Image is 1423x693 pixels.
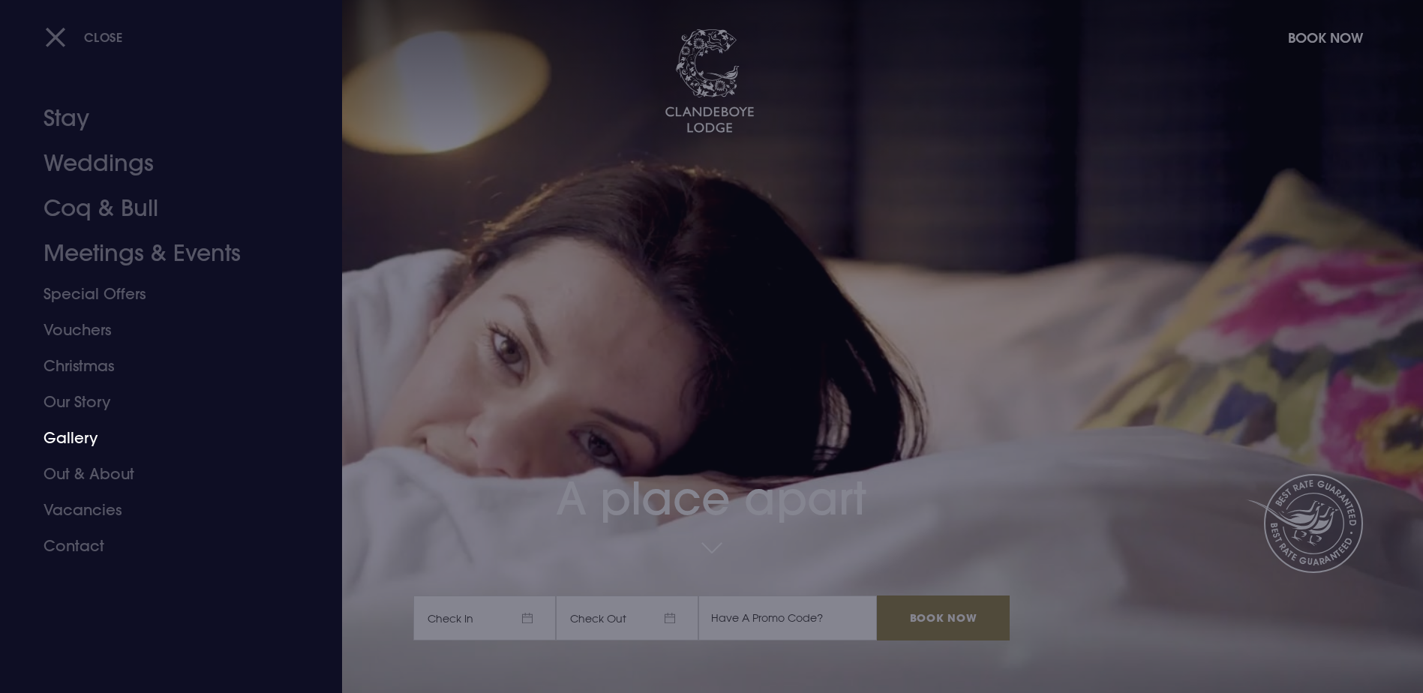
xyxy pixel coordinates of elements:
a: Stay [44,96,281,141]
a: Out & About [44,456,281,492]
a: Meetings & Events [44,231,281,276]
span: Close [84,29,123,45]
a: Coq & Bull [44,186,281,231]
button: Close [45,22,123,52]
a: Contact [44,528,281,564]
a: Vacancies [44,492,281,528]
a: Vouchers [44,312,281,348]
a: Christmas [44,348,281,384]
a: Special Offers [44,276,281,312]
a: Our Story [44,384,281,420]
a: Weddings [44,141,281,186]
a: Gallery [44,420,281,456]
